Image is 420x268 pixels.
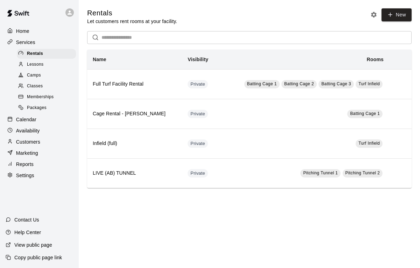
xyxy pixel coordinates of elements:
[6,137,73,147] a: Customers
[27,72,41,79] span: Camps
[16,161,34,168] p: Reports
[17,71,76,80] div: Camps
[93,169,176,177] h6: LIVE (AB) TUNNEL
[14,254,62,261] p: Copy public page link
[369,9,379,20] button: Rental settings
[17,59,79,70] a: Lessons
[350,111,380,116] span: Batting Cage 1
[345,171,380,175] span: Pitching Tunnel 2
[16,127,40,134] p: Availability
[6,170,73,181] a: Settings
[303,171,338,175] span: Pitching Tunnel 1
[17,81,79,92] a: Classes
[17,49,76,59] div: Rentals
[17,70,79,81] a: Camps
[381,8,412,21] a: New
[93,80,176,88] h6: Full Turf Facility Rental
[27,50,43,57] span: Rentals
[6,148,73,158] a: Marketing
[247,81,277,86] span: Batting Cage 1
[17,48,79,59] a: Rentals
[188,81,208,88] span: Private
[16,28,29,35] p: Home
[6,37,73,48] a: Services
[27,104,47,111] span: Packages
[188,169,208,178] div: This service is hidden, and can only be accessed via a direct link
[6,159,73,169] a: Reports
[358,81,380,86] span: Turf Infield
[14,241,52,248] p: View public page
[358,141,380,146] span: Turf Infield
[87,8,177,18] h5: Rentals
[16,138,40,145] p: Customers
[93,140,176,147] h6: Infield (full)
[17,103,76,113] div: Packages
[6,26,73,36] a: Home
[6,125,73,136] a: Availability
[27,94,54,101] span: Memberships
[188,139,208,148] div: This service is hidden, and can only be accessed via a direct link
[188,111,208,117] span: Private
[17,81,76,91] div: Classes
[17,92,79,103] a: Memberships
[16,39,35,46] p: Services
[17,92,76,102] div: Memberships
[17,60,76,70] div: Lessons
[16,116,36,123] p: Calendar
[284,81,314,86] span: Batting Cage 2
[27,83,43,90] span: Classes
[93,110,176,118] h6: Cage Rental - [PERSON_NAME]
[87,18,177,25] p: Let customers rent rooms at your facility.
[14,216,39,223] p: Contact Us
[93,57,106,62] b: Name
[188,110,208,118] div: This service is hidden, and can only be accessed via a direct link
[16,150,38,157] p: Marketing
[16,172,34,179] p: Settings
[87,50,412,188] table: simple table
[188,80,208,88] div: This service is hidden, and can only be accessed via a direct link
[188,57,208,62] b: Visibility
[27,61,44,68] span: Lessons
[188,170,208,177] span: Private
[17,103,79,114] a: Packages
[14,229,41,236] p: Help Center
[321,81,351,86] span: Batting Cage 3
[188,140,208,147] span: Private
[6,114,73,125] a: Calendar
[367,57,384,62] b: Rooms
